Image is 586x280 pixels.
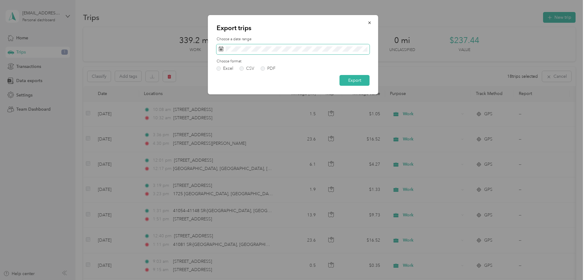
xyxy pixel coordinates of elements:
label: Choose format [217,59,370,64]
div: CSV [246,66,254,71]
div: PDF [267,66,276,71]
button: Export [340,75,370,86]
div: Excel [223,66,233,71]
iframe: Everlance-gr Chat Button Frame [552,246,586,280]
label: Choose a date range [217,37,370,42]
p: Export trips [217,24,370,32]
